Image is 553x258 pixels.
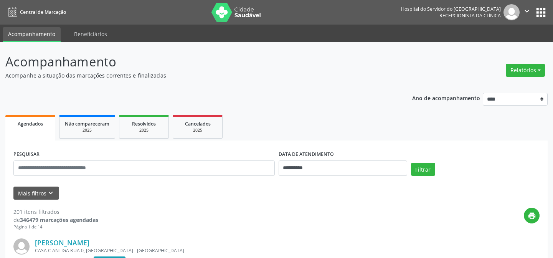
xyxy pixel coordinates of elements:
[412,93,480,103] p: Ano de acompanhamento
[13,238,30,255] img: img
[506,64,545,77] button: Relatórios
[524,208,540,223] button: print
[534,6,548,19] button: apps
[13,216,98,224] div: de
[13,149,40,160] label: PESQUISAR
[18,121,43,127] span: Agendados
[5,52,385,71] p: Acompanhamento
[13,187,59,200] button: Mais filtroskeyboard_arrow_down
[3,27,61,42] a: Acompanhamento
[20,9,66,15] span: Central de Marcação
[35,247,424,254] div: CASA C ANTIGA RUA 0, [GEOGRAPHIC_DATA] - [GEOGRAPHIC_DATA]
[65,127,109,133] div: 2025
[520,4,534,20] button: 
[13,208,98,216] div: 201 itens filtrados
[185,121,211,127] span: Cancelados
[20,216,98,223] strong: 346479 marcações agendadas
[503,4,520,20] img: img
[5,6,66,18] a: Central de Marcação
[401,6,501,12] div: Hospital do Servidor do [GEOGRAPHIC_DATA]
[13,224,98,230] div: Página 1 de 14
[69,27,112,41] a: Beneficiários
[411,163,435,176] button: Filtrar
[528,212,536,220] i: print
[523,7,531,15] i: 
[65,121,109,127] span: Não compareceram
[46,189,55,197] i: keyboard_arrow_down
[125,127,163,133] div: 2025
[132,121,156,127] span: Resolvidos
[178,127,217,133] div: 2025
[35,238,89,247] a: [PERSON_NAME]
[5,71,385,79] p: Acompanhe a situação das marcações correntes e finalizadas
[279,149,334,160] label: DATA DE ATENDIMENTO
[439,12,501,19] span: Recepcionista da clínica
